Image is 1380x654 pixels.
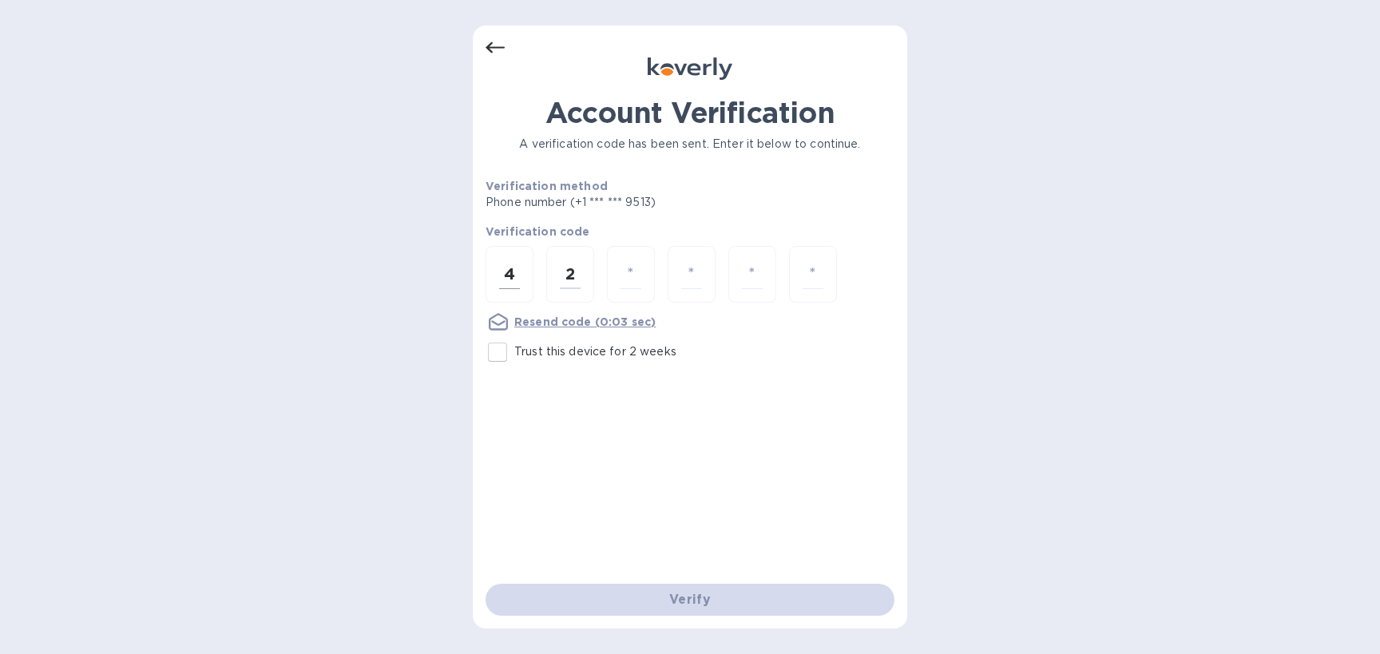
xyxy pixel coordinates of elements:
[486,96,894,129] h1: Account Verification
[486,136,894,153] p: A verification code has been sent. Enter it below to continue.
[486,194,778,211] p: Phone number (+1 *** *** 9513)
[486,180,608,192] b: Verification method
[514,343,676,360] p: Trust this device for 2 weeks
[514,315,656,328] u: Resend code (0:03 sec)
[486,224,894,240] p: Verification code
